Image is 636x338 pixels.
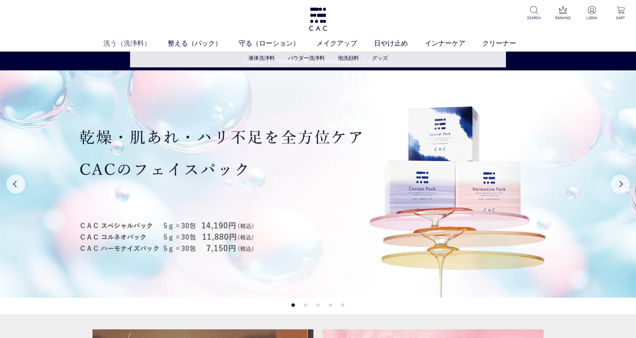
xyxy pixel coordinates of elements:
[374,38,425,49] a: 日やけ止め
[583,6,601,21] a: LOGIN
[525,15,543,21] p: SEARCH
[6,175,25,193] button: Previous
[103,38,168,49] a: 洗う（洗浄料）
[612,15,630,21] p: CART
[0,58,636,65] a: 5,500円以上で送料無料・最短当日16時迄発送（土日祝は除く）
[611,175,630,193] button: Next
[308,8,328,31] img: logo
[168,38,239,49] a: 整える（パック）
[372,55,388,61] a: グッズ
[329,303,332,307] button: 4 of 5
[525,6,543,21] a: SEARCH
[482,38,533,49] a: クリーナー
[239,38,316,49] a: 守る（ローション）
[292,303,295,307] button: 1 of 5
[288,55,325,61] a: パウダー洗浄料
[248,55,275,61] a: 液体洗浄料
[316,303,320,307] button: 3 of 5
[341,303,345,307] button: 5 of 5
[583,15,601,21] p: LOGIN
[554,15,572,21] p: RANKING
[338,55,359,61] a: 泡洗顔料
[554,6,572,21] a: RANKING
[612,6,630,21] a: CART
[304,303,307,307] button: 2 of 5
[316,38,374,49] a: メイクアップ
[425,38,482,49] a: インナーケア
